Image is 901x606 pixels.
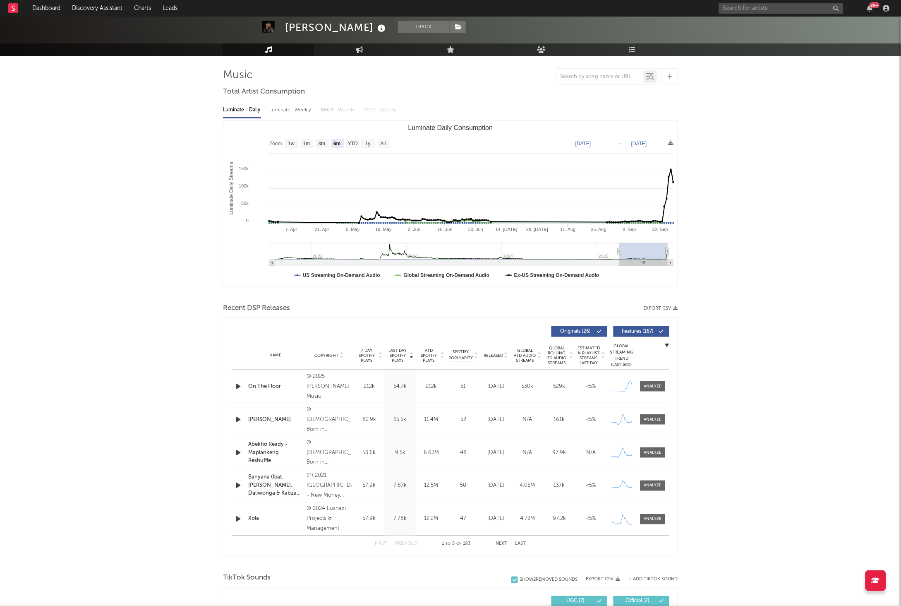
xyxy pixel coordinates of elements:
[870,2,880,8] div: 99 +
[644,306,678,311] button: Export CSV
[307,471,352,501] div: (P) 2021 [GEOGRAPHIC_DATA] - New Money Gang Records, exclusively distributed under Sony Music Ent...
[484,353,503,358] span: Released
[546,515,573,523] div: 97.2k
[575,141,591,147] text: [DATE]
[387,348,409,363] span: Last Day Spotify Plays
[319,141,326,147] text: 3m
[387,382,414,391] div: 54.7k
[398,21,450,33] button: Track
[303,141,310,147] text: 1m
[303,272,380,278] text: US Streaming On-Demand Audio
[239,183,249,188] text: 100k
[356,449,383,457] div: 53.6k
[356,416,383,424] div: 82.9k
[223,87,305,97] span: Total Artist Consumption
[333,141,340,147] text: 6m
[514,482,542,490] div: 4.05M
[546,382,573,391] div: 529k
[546,346,568,366] span: Global Rolling 7D Audio Streams
[556,74,644,80] input: Search by song name or URL
[248,515,302,523] a: Xola
[387,416,414,424] div: 15.5k
[418,482,445,490] div: 12.5M
[408,124,493,131] text: Luminate Daily Consumption
[239,166,249,171] text: 150k
[387,515,414,523] div: 7.78k
[356,348,378,363] span: 7 Day Spotify Plays
[867,5,873,12] button: 99+
[496,542,507,546] button: Next
[621,577,678,582] button: + Add TikTok Sound
[617,141,622,147] text: →
[514,348,537,363] span: Global ATD Audio Streams
[288,141,295,147] text: 1w
[248,440,302,465] a: Abekho Ready - Maplankeng Reshuffle
[408,227,420,232] text: 2. Jun
[457,542,462,546] span: of
[387,449,414,457] div: 9.5k
[356,382,383,391] div: 212k
[520,577,578,583] div: Show 2 Removed Sounds
[578,515,605,523] div: <5%
[387,482,414,490] div: 7.87k
[482,382,510,391] div: [DATE]
[348,141,358,147] text: YTD
[248,474,302,498] a: Banyana (feat. [PERSON_NAME], Daliwonga & Kabza De Small)
[586,577,621,582] button: Export CSV
[307,438,352,468] div: © [DEMOGRAPHIC_DATA] Born in [GEOGRAPHIC_DATA] CC / Universal Music (Pty) Ltd (ZA)
[223,573,271,583] span: TikTok Sounds
[652,227,668,232] text: 22. Sep
[418,382,445,391] div: 212k
[514,449,542,457] div: N/A
[223,303,290,313] span: Recent DSP Releases
[623,227,636,232] text: 8. Sep
[307,405,352,435] div: © [DEMOGRAPHIC_DATA] Born in [GEOGRAPHIC_DATA] CC / Universal Music (Pty) Ltd (ZA)
[434,539,479,549] div: 1 5 193
[482,515,510,523] div: [DATE]
[314,353,338,358] span: Copyright
[365,141,371,147] text: 1y
[241,201,249,206] text: 50k
[526,227,548,232] text: 28. [DATE]
[546,482,573,490] div: 137k
[269,103,313,117] div: Luminate - Weekly
[418,416,445,424] div: 11.4M
[376,227,392,232] text: 19. May
[631,141,647,147] text: [DATE]
[514,515,542,523] div: 4.73M
[418,348,440,363] span: ATD Spotify Plays
[356,482,383,490] div: 57.9k
[248,416,302,424] div: [PERSON_NAME]
[578,482,605,490] div: <5%
[557,599,595,604] span: UGC ( 7 )
[418,515,445,523] div: 12.2M
[246,218,249,223] text: 0
[719,3,843,14] input: Search for artists
[449,382,478,391] div: 51
[551,326,607,337] button: Originals(26)
[557,329,595,334] span: Originals ( 26 )
[229,162,235,214] text: Luminate Daily Streams
[380,141,386,147] text: All
[438,227,453,232] text: 16. Jun
[482,416,510,424] div: [DATE]
[404,272,490,278] text: Global Streaming On-Demand Audio
[446,542,451,546] span: to
[356,515,383,523] div: 57.9k
[578,382,605,391] div: <5%
[346,227,360,232] text: 5. May
[546,449,573,457] div: 97.9k
[578,346,600,366] span: Estimated % Playlist Streams Last Day
[609,343,634,368] div: Global Streaming Trend (Last 60D)
[248,382,302,391] div: On The Floor
[269,141,282,147] text: Zoom
[307,372,352,402] div: © 2025 [PERSON_NAME] Music
[285,21,388,34] div: [PERSON_NAME]
[315,227,329,232] text: 21. Apr
[307,504,352,534] div: © 2024 Lushazi Projects & Management
[449,449,478,457] div: 48
[223,121,678,286] svg: Luminate Daily Consumption
[619,329,657,334] span: Features ( 167 )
